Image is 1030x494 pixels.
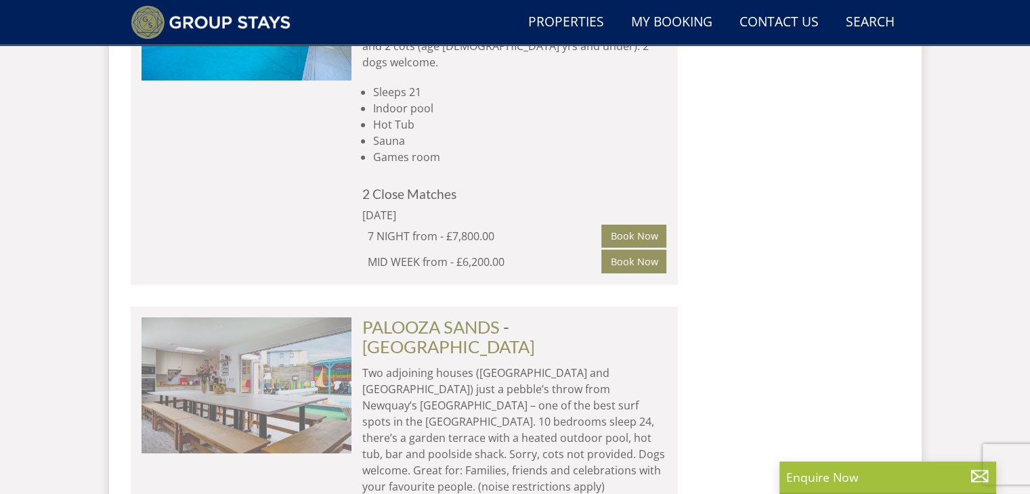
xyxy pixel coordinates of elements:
[373,133,667,149] li: Sauna
[362,317,500,337] a: PALOOZA SANDS
[523,7,609,38] a: Properties
[626,7,718,38] a: My Booking
[142,317,351,453] img: Palooza-sands-cornwall-group-accommodation-by-the-sea-sleeping-21.original.JPG
[373,149,667,165] li: Games room
[601,250,666,273] a: Book Now
[362,207,545,223] div: [DATE]
[368,254,602,270] div: MID WEEK from - £6,200.00
[840,7,900,38] a: Search
[373,100,667,116] li: Indoor pool
[362,336,535,357] a: [GEOGRAPHIC_DATA]
[131,5,291,39] img: Group Stays
[373,116,667,133] li: Hot Tub
[368,228,602,244] div: 7 NIGHT from - £7,800.00
[734,7,824,38] a: Contact Us
[362,317,535,356] span: -
[373,84,667,100] li: Sleeps 21
[362,187,667,201] h4: 2 Close Matches
[601,225,666,248] a: Book Now
[786,468,989,486] p: Enquire Now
